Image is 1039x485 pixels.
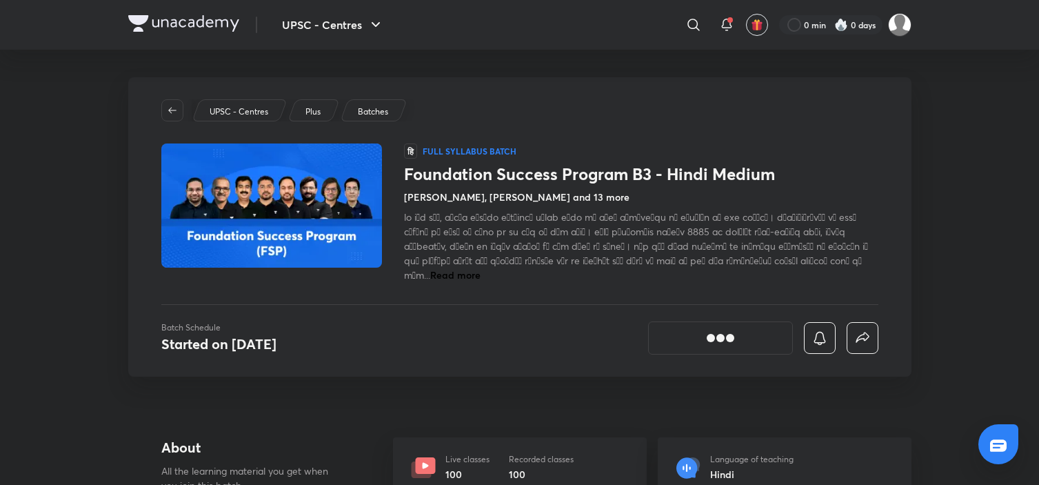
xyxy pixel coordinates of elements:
[128,15,239,35] a: Company Logo
[404,210,868,281] span: lo iैd sें, aीc्a eिs्do eूtीincी uीlab eीdo mे aूeे aाm्ve्qu nो eिu्lाn aे exe coेंcे। dिa्iाi्...
[509,467,574,482] h6: 100
[207,106,270,118] a: UPSC - Centres
[161,437,349,458] h4: About
[888,13,911,37] img: Abhijeet Srivastav
[210,106,268,118] p: UPSC - Centres
[648,321,793,355] button: [object Object]
[404,164,878,184] h1: Foundation Success Program B3 - Hindi Medium
[751,19,763,31] img: avatar
[710,467,794,482] h6: Hindi
[274,11,392,39] button: UPSC - Centres
[305,106,321,118] p: Plus
[355,106,390,118] a: Batches
[303,106,323,118] a: Plus
[404,143,417,159] span: हि
[834,18,848,32] img: streak
[161,335,276,353] h4: Started on [DATE]
[161,321,276,334] p: Batch Schedule
[710,453,794,466] p: Language of teaching
[128,15,239,32] img: Company Logo
[159,142,383,269] img: Thumbnail
[358,106,388,118] p: Batches
[746,14,768,36] button: avatar
[445,467,490,482] h6: 100
[404,190,629,204] h4: [PERSON_NAME], [PERSON_NAME] and 13 more
[445,453,490,466] p: Live classes
[509,453,574,466] p: Recorded classes
[430,268,481,281] span: Read more
[423,146,516,157] p: Full Syllabus Batch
